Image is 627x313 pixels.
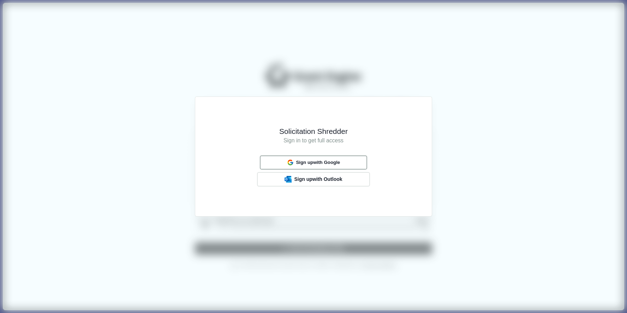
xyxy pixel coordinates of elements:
button: Outlook LogoSign upwith Outlook [257,172,370,186]
h1: Sign in to get full access [205,136,422,145]
span: Sign up with Google [296,160,340,165]
span: Sign up with Outlook [294,176,342,182]
h1: Solicitation Shredder [205,126,422,136]
button: Sign upwith Google [260,155,367,169]
img: Outlook Logo [285,176,292,183]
